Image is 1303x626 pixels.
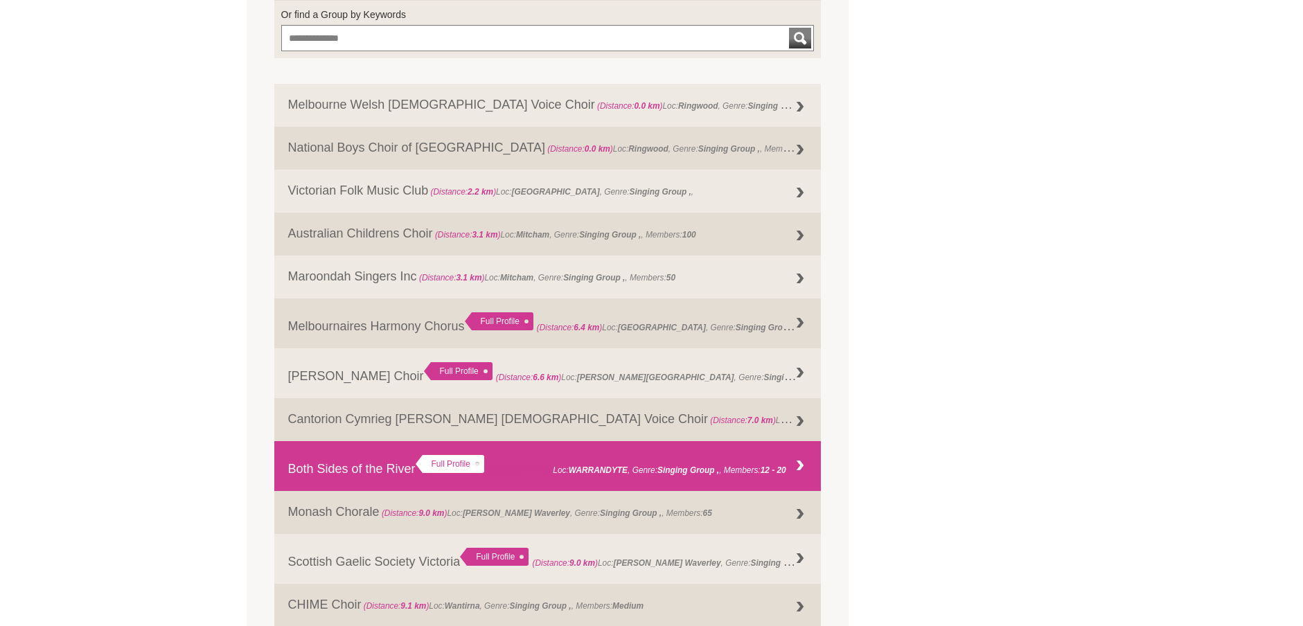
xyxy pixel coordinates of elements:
strong: Singing Group , [579,230,641,240]
span: Loc: , Genre: , Members: [488,465,786,475]
strong: 12 - 20 [761,465,786,475]
div: Full Profile [460,548,529,566]
span: Loc: , Genre: , Members: [545,141,815,154]
span: Loc: , Genre: , Members: [380,508,712,518]
strong: 65 [703,508,712,518]
strong: 0.0 km [635,101,660,111]
a: Monash Chorale (Distance:9.0 km)Loc:[PERSON_NAME] Waverley, Genre:Singing Group ,, Members:65 [274,491,822,534]
strong: Singing Group , [736,319,797,333]
label: Or find a Group by Keywords [281,8,815,21]
span: (Distance: ) [435,230,501,240]
a: Melbourne Welsh [DEMOGRAPHIC_DATA] Voice Choir (Distance:0.0 km)Loc:Ringwood, Genre:Singing Group... [274,84,822,127]
a: Melbournaires Harmony Chorus Full Profile (Distance:6.4 km)Loc:[GEOGRAPHIC_DATA], Genre:Singing G... [274,298,822,348]
strong: 9.0 km [418,508,444,518]
strong: 7.0 km [747,415,773,425]
span: (Distance: ) [547,144,613,154]
span: Loc: , Genre: , Members: [595,98,860,111]
div: Full Profile [465,312,533,330]
strong: Singing Group , [563,273,625,283]
a: Both Sides of the River Full Profile (Distance:7.6 km)Loc:WARRANDYTE, Genre:Singing Group ,, Memb... [274,441,822,491]
span: (Distance: ) [710,415,776,425]
a: Scottish Gaelic Society Victoria Full Profile (Distance:9.0 km)Loc:[PERSON_NAME] Waverley, Genre:... [274,534,822,584]
strong: Mitcham [516,230,549,240]
a: Maroondah Singers Inc (Distance:3.1 km)Loc:Mitcham, Genre:Singing Group ,, Members:50 [274,256,822,298]
span: Loc: , Genre: , Members: [417,273,675,283]
span: (Distance: ) [364,601,429,611]
span: Loc: , Genre: , Members: [433,230,696,240]
strong: Singing Group , [764,369,826,383]
span: (Distance: ) [488,465,553,475]
a: Victorian Folk Music Club (Distance:2.2 km)Loc:[GEOGRAPHIC_DATA], Genre:Singing Group ,, [274,170,822,213]
span: (Distance: ) [537,323,603,332]
strong: [PERSON_NAME] Waverley [463,508,570,518]
strong: Singing Group , [630,187,691,197]
strong: 6.4 km [574,323,599,332]
strong: Singing Group , [657,465,719,475]
a: Australian Childrens Choir (Distance:3.1 km)Loc:Mitcham, Genre:Singing Group ,, Members:100 [274,213,822,256]
span: Loc: , Genre: , Members: [532,555,862,569]
div: Full Profile [424,362,493,380]
a: National Boys Choir of [GEOGRAPHIC_DATA] (Distance:0.0 km)Loc:Ringwood, Genre:Singing Group ,, Me... [274,127,822,170]
span: Loc: , Genre: , Members: [708,412,1102,426]
span: (Distance: ) [419,273,485,283]
span: (Distance: ) [496,373,562,382]
strong: 6.6 km [533,373,558,382]
strong: [GEOGRAPHIC_DATA] [618,323,706,332]
span: (Distance: ) [532,558,598,568]
div: Full Profile [416,455,484,473]
strong: 3.1 km [472,230,497,240]
span: Loc: , Genre: , Members: [537,319,848,333]
span: (Distance: ) [431,187,497,197]
strong: WARRANDYTE [569,465,628,475]
strong: Singing Group , [600,508,662,518]
span: Loc: , Genre: , Members: [362,601,644,611]
strong: 9.0 km [569,558,595,568]
strong: 2.2 km [468,187,493,197]
strong: Singing Group , [751,555,813,569]
strong: 50 [666,273,675,283]
span: Loc: , Genre: , [428,187,693,197]
strong: [GEOGRAPHIC_DATA] [512,187,600,197]
strong: [PERSON_NAME][GEOGRAPHIC_DATA] [577,373,734,382]
a: Cantorion Cymrieg [PERSON_NAME] [DEMOGRAPHIC_DATA] Voice Choir (Distance:7.0 km)Loc:[PERSON_NAME]... [274,398,822,441]
strong: 0.0 km [585,144,610,154]
strong: Singing Group , [698,144,760,154]
strong: Mitcham [500,273,533,283]
strong: Ringwood [678,101,718,111]
a: [PERSON_NAME] Choir Full Profile (Distance:6.6 km)Loc:[PERSON_NAME][GEOGRAPHIC_DATA], Genre:Singi... [274,348,822,398]
strong: Singing Group , [509,601,571,611]
span: (Distance: ) [597,101,663,111]
strong: Ringwood [628,144,668,154]
strong: [PERSON_NAME] Waverley [613,558,720,568]
span: Loc: , Genre: , Members: [496,369,876,383]
strong: 3.1 km [456,273,481,283]
strong: 100 [682,230,696,240]
strong: Wantirna [445,601,480,611]
strong: Singing Group , [747,98,809,111]
span: (Distance: ) [382,508,447,518]
strong: 9.1 km [400,601,426,611]
strong: 7.6 km [524,465,550,475]
strong: Medium [612,601,644,611]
